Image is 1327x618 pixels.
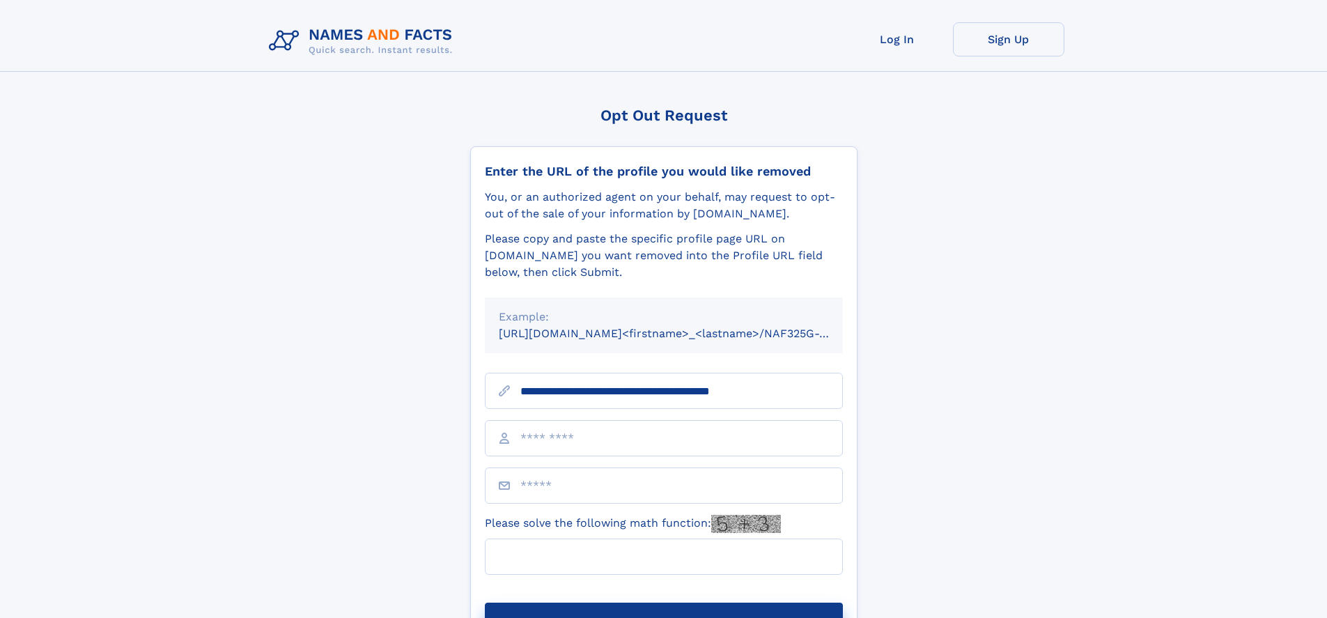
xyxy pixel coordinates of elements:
a: Sign Up [953,22,1064,56]
div: Enter the URL of the profile you would like removed [485,164,843,179]
div: Opt Out Request [470,107,857,124]
a: Log In [841,22,953,56]
div: Please copy and paste the specific profile page URL on [DOMAIN_NAME] you want removed into the Pr... [485,231,843,281]
small: [URL][DOMAIN_NAME]<firstname>_<lastname>/NAF325G-xxxxxxxx [499,327,869,340]
div: Example: [499,309,829,325]
img: Logo Names and Facts [263,22,464,60]
label: Please solve the following math function: [485,515,781,533]
div: You, or an authorized agent on your behalf, may request to opt-out of the sale of your informatio... [485,189,843,222]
